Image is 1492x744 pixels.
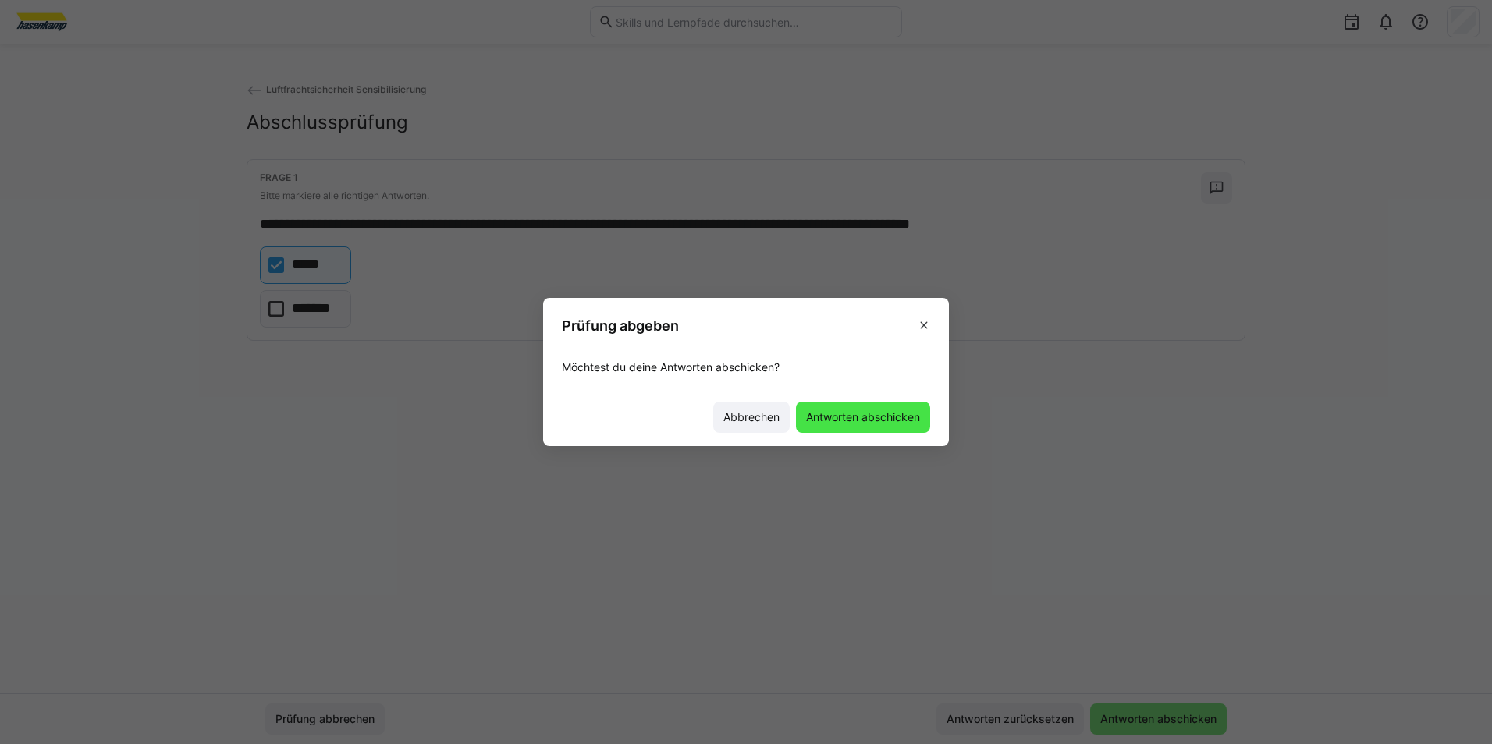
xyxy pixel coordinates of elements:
button: Antworten abschicken [796,402,930,433]
button: Abbrechen [713,402,790,433]
span: Abbrechen [721,409,782,425]
h3: Prüfung abgeben [562,317,679,335]
p: Möchtest du deine Antworten abschicken? [562,360,930,375]
span: Antworten abschicken [804,409,922,425]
